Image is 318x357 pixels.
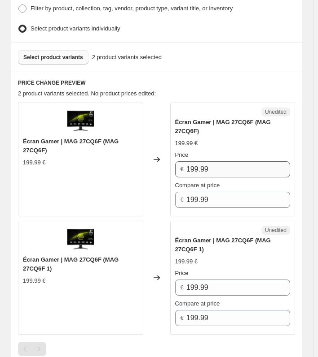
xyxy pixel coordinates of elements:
nav: Pagination [18,342,46,356]
div: 199.99 € [23,158,46,167]
img: MAG_27CQ6F_3cac75ee-4278-4649-a648-4fe9b25e1d56_80x.png [67,108,94,134]
span: 2 product variants selected [92,53,162,62]
div: 199.99 € [175,257,198,266]
span: Écran Gamer | MAG 27CQ6F (MAG 27CQ6F) [23,138,119,154]
span: € [181,166,184,172]
span: Écran Gamer | MAG 27CQ6F (MAG 27CQ6F 1) [23,256,119,272]
img: MAG_27CQ6F_3cac75ee-4278-4649-a648-4fe9b25e1d56_80x.png [67,226,94,253]
span: Unedited [265,227,287,234]
div: 199.99 € [175,139,198,148]
span: Écran Gamer | MAG 27CQ6F (MAG 27CQ6F) [175,119,271,134]
span: Price [175,270,189,276]
span: Compare at price [175,300,220,307]
span: € [181,314,184,321]
span: 2 product variants selected. No product prices edited: [18,90,156,97]
span: Unedited [265,108,287,116]
button: Select product variants [18,50,88,65]
span: Price [175,151,189,158]
div: 199.99 € [23,276,46,285]
h6: PRICE CHANGE PREVIEW [18,79,295,86]
span: € [181,284,184,291]
span: Écran Gamer | MAG 27CQ6F (MAG 27CQ6F 1) [175,237,271,253]
span: € [181,196,184,203]
span: Filter by product, collection, tag, vendor, product type, variant title, or inventory [31,5,233,12]
span: Compare at price [175,182,220,189]
span: Select product variants [23,54,83,61]
span: Select product variants individually [31,25,120,32]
